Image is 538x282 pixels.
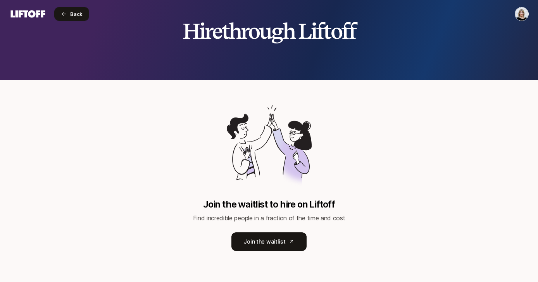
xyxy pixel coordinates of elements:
[515,7,529,21] button: Rachel Parlier
[183,19,355,43] h2: Hire
[515,7,528,21] img: Rachel Parlier
[231,232,306,251] a: Join the waitlist
[70,10,83,18] span: Back
[193,213,345,223] p: Find incredible people in a fraction of the time and cost
[54,7,89,21] button: Back
[222,18,355,44] span: through Liftoff
[203,199,335,210] p: Join the waitlist to hire on Liftoff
